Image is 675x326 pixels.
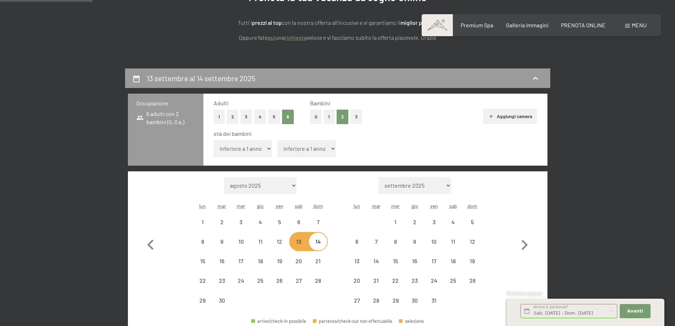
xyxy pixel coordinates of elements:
div: Wed Oct 22 2025 [386,271,405,290]
div: Wed Oct 15 2025 [386,252,405,271]
div: arrivo/check-in non effettuabile [444,271,463,290]
button: 4 [254,110,266,124]
div: Wed Oct 01 2025 [386,212,405,231]
div: arrivo/check-in non effettuabile [386,252,405,271]
div: 10 [232,239,250,256]
div: 27 [348,298,366,315]
div: 5 [271,219,288,237]
abbr: martedì [372,203,381,209]
div: 10 [425,239,443,256]
div: arrivo/check-in non effettuabile [308,252,327,271]
div: Wed Sep 17 2025 [231,252,251,271]
div: 16 [406,258,423,276]
div: 23 [406,278,423,295]
div: Sat Sep 27 2025 [289,271,308,290]
div: 4 [252,219,269,237]
div: 1 [387,219,404,237]
div: 14 [367,258,385,276]
div: 18 [444,258,462,276]
div: Sun Oct 26 2025 [463,271,482,290]
a: PRENOTA ONLINE [561,22,606,28]
div: 28 [367,298,385,315]
div: arrivo/check-in non effettuabile [270,212,289,231]
div: 24 [232,278,250,295]
div: arrivo/check-in non effettuabile [231,212,251,231]
div: arrivo/check-in non effettuabile [463,271,482,290]
span: Bambini [310,100,330,106]
div: 12 [271,239,288,256]
div: 14 [309,239,327,256]
div: arrivo/check-in non effettuabile [212,271,231,290]
div: Wed Sep 10 2025 [231,232,251,251]
div: 1 [194,219,212,237]
a: Premium Spa [461,22,493,28]
div: 30 [213,298,231,315]
div: Thu Sep 25 2025 [251,271,270,290]
div: arrivo/check-in non effettuabile [424,212,443,231]
div: 17 [425,258,443,276]
button: Mese precedente [140,177,161,310]
h2: 13 settembre al 14 settembre 2025 [147,74,255,83]
div: arrivo/check-in non effettuabile [308,271,327,290]
button: 5 [268,110,280,124]
div: 19 [463,258,481,276]
div: arrivo/check-in non effettuabile [367,271,386,290]
div: arrivo/check-in non effettuabile [231,271,251,290]
div: 5 [463,219,481,237]
button: 2 [227,110,238,124]
div: arrivo/check-in non effettuabile [386,232,405,251]
div: arrivo/check-in non effettuabile [270,252,289,271]
div: Wed Oct 08 2025 [386,232,405,251]
div: arrivo/check-in non effettuabile [251,232,270,251]
strong: miglior prezzo [400,19,435,26]
div: arrivo/check-in non effettuabile [289,232,308,251]
div: arrivo/check-in non effettuabile [463,232,482,251]
div: arrivo/check-in possibile [251,319,306,324]
div: 16 [213,258,231,276]
div: arrivo/check-in non effettuabile [347,271,366,290]
div: 26 [271,278,288,295]
div: 3 [425,219,443,237]
div: Fri Sep 12 2025 [270,232,289,251]
div: Fri Oct 31 2025 [424,291,443,310]
div: Thu Sep 18 2025 [251,252,270,271]
div: arrivo/check-in non effettuabile [463,212,482,231]
div: Mon Oct 13 2025 [347,252,366,271]
div: Thu Oct 16 2025 [405,252,424,271]
div: 7 [309,219,327,237]
p: Oppure fate una veloce e vi facciamo subito la offerta piacevole. Grazie [161,33,515,42]
p: Tutti i con la nostra offerta all'incusive e vi garantiamo il ! [161,18,515,27]
div: Fri Sep 26 2025 [270,271,289,290]
a: Galleria immagini [506,22,549,28]
div: 8 [194,239,212,256]
div: 22 [194,278,212,295]
div: Fri Sep 05 2025 [270,212,289,231]
span: 6 adulti con 2 bambini (0, 0 a.) [136,110,195,126]
abbr: sabato [295,203,303,209]
div: arrivo/check-in non effettuabile [424,271,443,290]
div: arrivo/check-in non effettuabile [270,271,289,290]
div: Sun Oct 05 2025 [463,212,482,231]
a: quì [268,34,275,41]
div: Sun Sep 28 2025 [308,271,327,290]
div: Sat Sep 06 2025 [289,212,308,231]
div: arrivo/check-in non effettuabile [289,212,308,231]
div: partenza/check-out non effettuabile [313,319,392,324]
div: 26 [463,278,481,295]
div: Sat Oct 04 2025 [444,212,463,231]
div: 17 [232,258,250,276]
div: Mon Oct 20 2025 [347,271,366,290]
span: Adulti [214,100,229,106]
div: arrivo/check-in non effettuabile [212,232,231,251]
div: arrivo/check-in non effettuabile [405,271,424,290]
div: arrivo/check-in non effettuabile [289,252,308,271]
div: arrivo/check-in non effettuabile [386,291,405,310]
div: arrivo/check-in non effettuabile [308,232,327,251]
div: arrivo/check-in non effettuabile [367,232,386,251]
span: Richiesta express [507,291,542,296]
div: Sun Sep 14 2025 [308,232,327,251]
div: arrivo/check-in non effettuabile [405,291,424,310]
div: Mon Sep 22 2025 [193,271,212,290]
div: 6 [290,219,308,237]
